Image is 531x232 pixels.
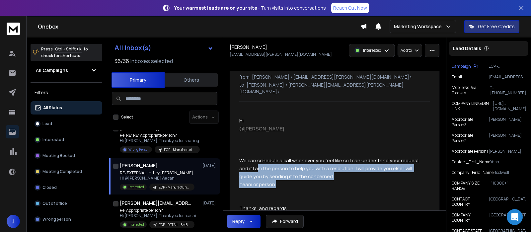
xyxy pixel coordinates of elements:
p: Interested [363,48,381,53]
button: Campaign [452,64,478,69]
button: Out of office [31,197,102,210]
p: Press to check for shortcuts. [41,46,88,59]
p: ECP - Manufacturing - Enterprise | [PERSON_NAME] [159,185,190,190]
button: Forward [266,215,304,228]
button: Others [165,73,218,87]
p: [URL][DOMAIN_NAME] [493,101,526,112]
p: – Turn visits into conversations [174,5,326,11]
p: from: [PERSON_NAME] <[EMAIL_ADDRESS][PERSON_NAME][DOMAIN_NAME]> [239,74,430,80]
p: to: [PERSON_NAME] <[PERSON_NAME][EMAIL_ADDRESS][PERSON_NAME][DOMAIN_NAME]> [239,82,430,95]
p: Company_First_Name [452,170,493,175]
p: Interested [42,137,64,142]
p: Yash [490,159,526,165]
p: Hi [PERSON_NAME], Thank you for reaching [120,213,199,218]
button: Primary [112,72,165,88]
p: Contact_First_Name [452,159,490,165]
p: Re: RE: RE: Appropriate person? [120,133,199,138]
p: Email [452,74,462,80]
p: Meeting Booked [42,153,75,158]
p: ECP - Manufacturing - Enterprise | [PERSON_NAME] [164,147,196,152]
a: @[PERSON_NAME] [239,125,284,132]
p: Interested [128,185,144,190]
p: Rockwell [493,170,526,175]
div: Open Intercom Messenger [507,209,523,225]
p: Hi @[PERSON_NAME] We can [120,176,194,181]
span: 36 / 36 [114,57,129,65]
p: Reach Out Now [333,5,367,11]
span: Hi [239,117,284,132]
span: We can schedule a call whenever you feel like so I can understand your request and if I am the pe... [239,157,420,219]
span: @[PERSON_NAME] [239,126,284,131]
h1: All Campaigns [36,67,68,74]
button: Lead [31,117,102,130]
img: logo [7,23,20,35]
p: Interested [128,222,144,227]
p: Get Free Credits [478,23,515,30]
p: [DATE] [202,163,217,168]
p: Add to [401,48,412,53]
button: J [7,215,20,228]
p: ECP - RETAIL - SMB | [PERSON_NAME] [159,222,190,227]
p: Marketing Workspace [394,23,444,30]
a: Reach Out Now [331,3,369,13]
p: [PERSON_NAME] [489,117,526,127]
p: Wrong person [42,217,71,222]
div: Reply [232,218,245,225]
button: Meeting Booked [31,149,102,162]
strong: Your warmest leads are on your site [174,5,257,11]
span: Ctrl + Shift + k [54,45,82,53]
p: All Status [43,105,62,111]
button: Reply [227,215,261,228]
h3: Inboxes selected [130,57,173,65]
button: All Inbox(s) [109,41,219,54]
h3: Filters [31,88,102,97]
p: Lead Details [453,45,481,52]
p: [PERSON_NAME] [489,149,526,154]
p: Lead [42,121,52,126]
p: [EMAIL_ADDRESS][PERSON_NAME][DOMAIN_NAME] [489,74,526,80]
p: RE: EXTERNAL: Hi hey [PERSON_NAME] [120,170,194,176]
p: Campaign [452,64,471,69]
h1: Onebox [38,23,360,31]
button: All Status [31,101,102,115]
p: Re: Appropriate person? [120,208,199,213]
h1: [PERSON_NAME] [120,162,158,169]
button: Closed [31,181,102,194]
p: COMPANY LINKEDIN LINK [452,101,493,112]
button: Interested [31,133,102,146]
p: CONTACT COUNTRY [452,196,489,207]
p: Out of office [42,201,67,206]
label: Select [121,115,133,120]
p: "10000+" [491,181,526,191]
p: [EMAIL_ADDRESS][PERSON_NAME][DOMAIN_NAME] [230,52,332,57]
h1: [PERSON_NAME][EMAIL_ADDRESS][PERSON_NAME][DOMAIN_NAME] [120,200,193,206]
p: COMPANY SIZE RANGE [452,181,491,191]
button: Wrong person [31,213,102,226]
p: "[PHONE_NUMBER]" [490,85,526,96]
p: Appropriate Person1 [452,149,488,154]
h1: All Inbox(s) [114,44,151,51]
p: Closed [42,185,57,190]
p: Appropriate Person2 [452,133,489,143]
p: [DATE] [202,200,217,206]
button: Meeting Completed [31,165,102,178]
p: ECP - Manufacturing - Enterprise | [PERSON_NAME] [489,64,526,69]
p: [PERSON_NAME] [489,133,526,143]
button: Get Free Credits [464,20,519,33]
p: Hi [PERSON_NAME], Thank you for sharing [120,138,199,143]
p: [GEOGRAPHIC_DATA] [489,196,526,207]
p: Appropriate Person3 [452,117,489,127]
p: Wrong Person [128,147,149,152]
p: [GEOGRAPHIC_DATA] [489,212,526,223]
button: All Campaigns [31,64,102,77]
p: Meeting Completed [42,169,82,174]
p: COMPANY COUNTRY [452,212,489,223]
p: Mobile No. Via Clodura [452,85,490,96]
h1: [PERSON_NAME] [230,44,267,50]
